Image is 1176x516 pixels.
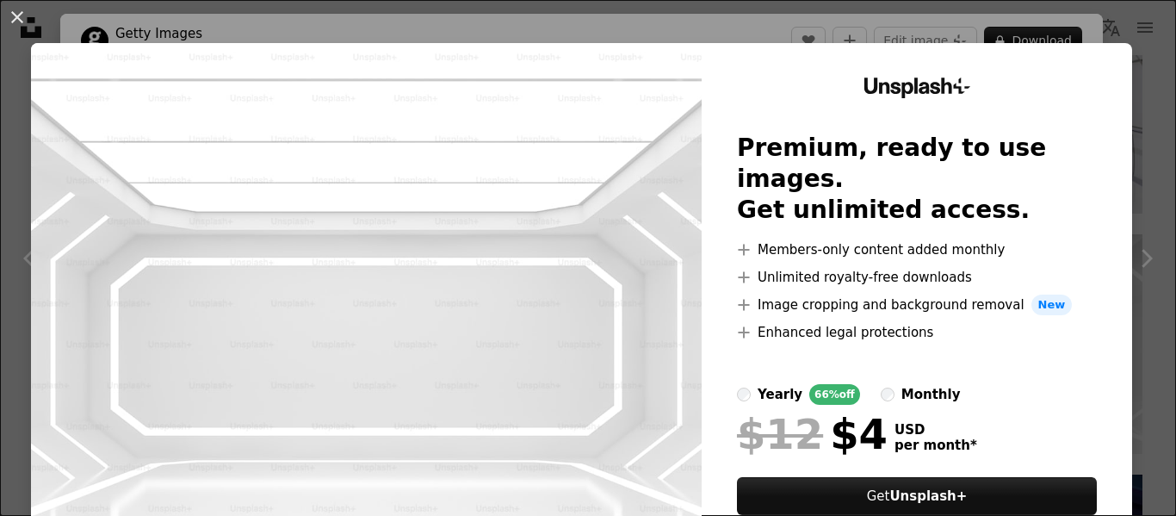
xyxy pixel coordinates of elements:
li: Members-only content added monthly [737,239,1097,260]
span: New [1031,295,1073,315]
input: monthly [881,388,894,401]
li: Enhanced legal protections [737,322,1097,343]
div: $4 [737,412,888,457]
input: yearly66%off [737,388,751,401]
span: $12 [737,412,823,457]
span: per month * [894,438,977,453]
span: USD [894,422,977,438]
strong: Unsplash+ [889,488,967,504]
div: 66% off [809,384,860,405]
div: monthly [901,384,961,405]
li: Image cropping and background removal [737,295,1097,315]
button: GetUnsplash+ [737,477,1097,515]
h2: Premium, ready to use images. Get unlimited access. [737,133,1097,226]
div: yearly [758,384,802,405]
li: Unlimited royalty-free downloads [737,267,1097,288]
